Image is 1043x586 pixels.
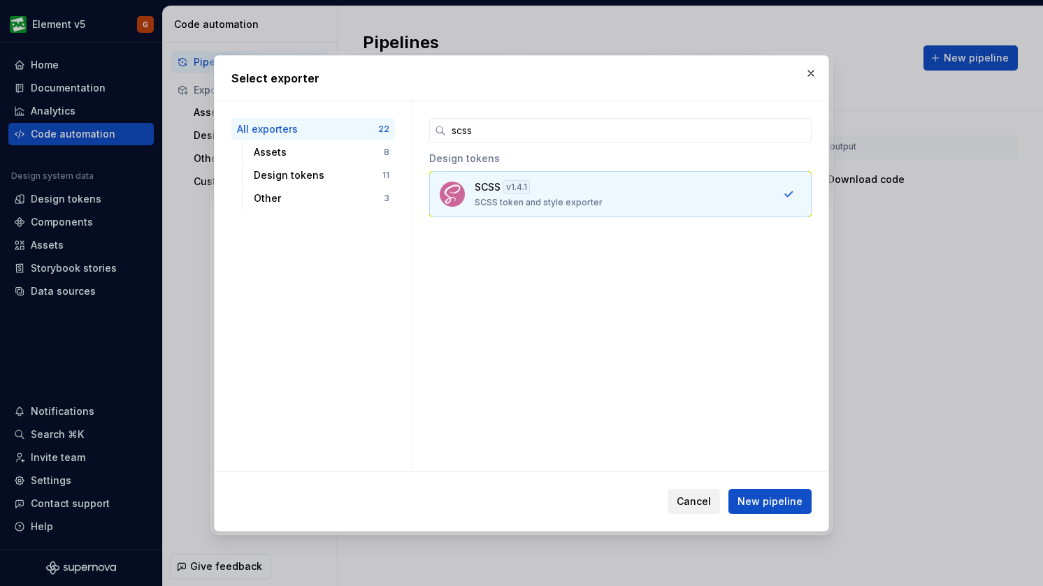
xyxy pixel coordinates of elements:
div: Design tokens [254,168,382,182]
button: Assets8 [248,141,395,163]
button: SCSSv1.4.1SCSS token and style exporter [429,171,812,217]
button: Design tokens11 [248,164,395,186]
button: Other3 [248,187,395,210]
button: New pipeline [728,489,812,514]
div: Design tokens [429,143,812,171]
div: Assets [254,145,384,159]
div: 22 [378,124,389,135]
div: All exporters [237,122,378,136]
button: Cancel [668,489,720,514]
div: 11 [382,170,389,181]
p: SCSS token and style exporter [475,197,603,208]
input: Search... [446,118,812,143]
span: New pipeline [738,495,803,508]
h2: Select exporter [231,70,812,87]
div: Other [254,191,384,205]
div: v 1.4.1 [503,180,530,194]
span: Cancel [677,495,711,508]
button: All exporters22 [231,118,395,140]
p: SCSS [475,180,501,194]
div: 8 [384,147,389,158]
div: 3 [384,193,389,204]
